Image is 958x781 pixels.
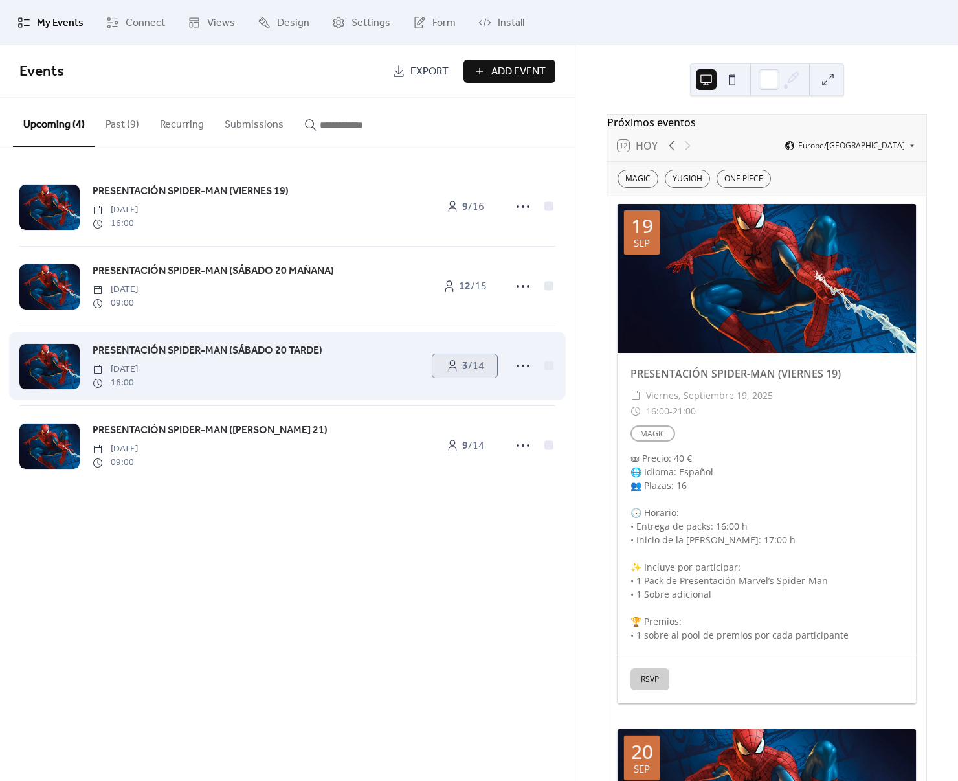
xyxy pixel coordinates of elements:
span: / 15 [459,279,487,295]
span: [DATE] [93,203,138,217]
a: PRESENTACIÓN SPIDER-MAN (SÁBADO 20 MAÑANA) [93,263,334,280]
div: sep [634,764,650,774]
button: Add Event [463,60,555,83]
a: PRESENTACIÓN SPIDER-MAN (VIERNES 19) [93,183,289,200]
span: / 16 [462,199,484,215]
div: ​ [630,388,641,403]
span: viernes, septiembre 19, 2025 [646,388,773,403]
a: Install [469,5,534,40]
button: Past (9) [95,98,150,146]
div: YUGIOH [665,170,710,188]
span: 16:00 [93,376,138,390]
a: Design [248,5,319,40]
div: sep [634,238,650,248]
div: 19 [631,216,653,236]
span: Views [207,16,235,31]
a: My Events [8,5,93,40]
a: Export [383,60,458,83]
div: Próximos eventos [607,115,926,130]
a: 9/16 [432,195,497,218]
b: 9 [462,197,468,217]
span: My Events [37,16,84,31]
span: [DATE] [93,283,138,297]
b: 9 [462,436,468,456]
span: [DATE] [93,363,138,376]
span: PRESENTACIÓN SPIDER-MAN (VIERNES 19) [93,184,289,199]
a: Connect [96,5,175,40]
span: Install [498,16,524,31]
span: Events [19,58,64,86]
span: Europe/[GEOGRAPHIC_DATA] [798,142,905,150]
a: Views [178,5,245,40]
b: 3 [462,356,468,376]
a: 9/14 [432,434,497,457]
span: 16:00 [93,217,138,231]
span: 21:00 [673,403,696,419]
a: Settings [322,5,400,40]
a: Form [403,5,465,40]
span: / 14 [462,359,484,374]
button: Recurring [150,98,214,146]
span: Add Event [491,64,546,80]
div: ONE PIECE [717,170,771,188]
span: Settings [351,16,390,31]
div: 20 [631,742,653,762]
div: PRESENTACIÓN SPIDER-MAN (VIERNES 19) [618,366,916,381]
span: Connect [126,16,165,31]
span: PRESENTACIÓN SPIDER-MAN (SÁBADO 20 MAÑANA) [93,264,334,279]
button: Submissions [214,98,294,146]
b: 12 [459,277,471,297]
a: PRESENTACIÓN SPIDER-MAN ([PERSON_NAME] 21) [93,422,328,439]
span: / 14 [462,438,484,454]
button: RSVP [630,668,669,690]
a: PRESENTACIÓN SPIDER-MAN (SÁBADO 20 TARDE) [93,343,322,359]
span: Form [432,16,456,31]
div: MAGIC [618,170,658,188]
span: 16:00 [646,403,669,419]
span: 09:00 [93,297,138,310]
span: PRESENTACIÓN SPIDER-MAN ([PERSON_NAME] 21) [93,423,328,438]
div: 🎟 Precio: 40 € 🌐 Idioma: Español 👥 Plazas: 16 🕓 Horario: • Entrega de packs: 16:00 h • Inicio de ... [618,451,916,642]
button: Upcoming (4) [13,98,95,147]
span: Design [277,16,309,31]
a: 3/14 [432,354,497,378]
span: Export [410,64,449,80]
a: 12/15 [432,275,497,298]
div: ​ [630,403,641,419]
span: - [669,403,673,419]
span: [DATE] [93,442,138,456]
span: 09:00 [93,456,138,470]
